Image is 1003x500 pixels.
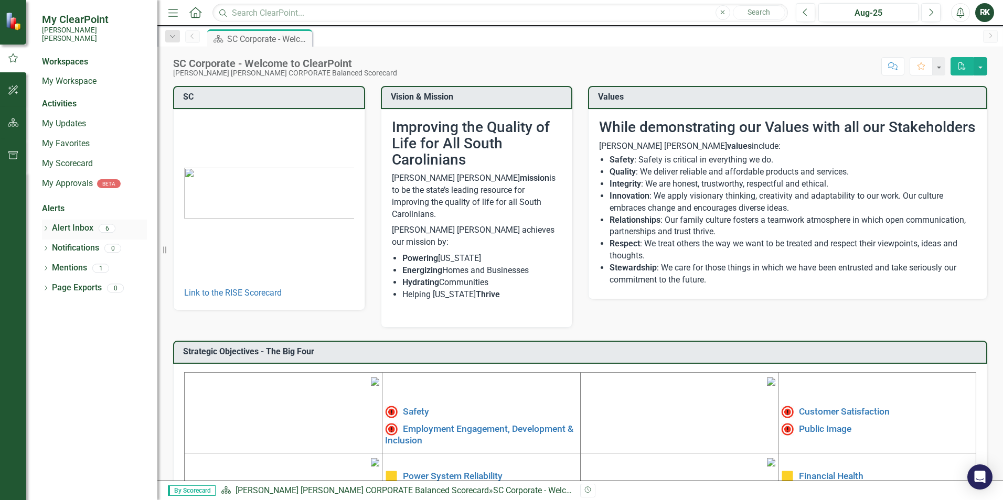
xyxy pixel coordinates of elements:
[610,238,976,262] li: : We treat others the way we want to be treated and respect their viewpoints, ideas and thoughts.
[727,141,752,151] strong: values
[476,289,500,299] strong: Thrive
[403,406,429,417] a: Safety
[385,423,573,445] a: Employment Engagement, Development & Inclusion
[748,8,770,16] span: Search
[184,288,282,298] a: Link to the RISE Scorecard
[402,265,442,275] strong: Energizing
[97,179,121,188] div: BETA
[781,423,794,436] img: Not Meeting Target
[42,118,147,130] a: My Updates
[781,470,794,483] img: Caution
[42,13,147,26] span: My ClearPoint
[402,253,562,265] li: [US_STATE]
[799,471,863,481] a: Financial Health
[52,242,99,254] a: Notifications
[402,277,439,287] strong: Hydrating
[599,140,976,153] p: [PERSON_NAME] [PERSON_NAME] include:
[168,485,216,496] span: By Scorecard
[402,265,562,277] li: Homes and Businesses
[173,58,397,69] div: SC Corporate - Welcome to ClearPoint
[42,56,88,68] div: Workspaces
[975,3,994,22] button: RK
[781,406,794,418] img: High Alert
[610,154,976,166] li: : Safety is critical in everything we do.
[183,92,359,102] h3: SC
[236,485,489,495] a: [PERSON_NAME] [PERSON_NAME] CORPORATE Balanced Scorecard
[391,92,567,102] h3: Vision & Mission
[392,222,562,251] p: [PERSON_NAME] [PERSON_NAME] achieves our mission by:
[99,224,115,233] div: 6
[42,98,147,110] div: Activities
[42,138,147,150] a: My Favorites
[104,244,121,253] div: 0
[733,5,785,20] button: Search
[610,167,636,177] strong: Quality
[42,158,147,170] a: My Scorecard
[42,178,93,190] a: My Approvals
[799,423,851,433] a: Public Image
[818,3,919,22] button: Aug-25
[402,277,562,289] li: Communities
[52,222,93,234] a: Alert Inbox
[610,214,976,238] li: : Our family culture fosters a teamwork atmosphere in which open communication, partnerships and ...
[42,26,147,43] small: [PERSON_NAME] [PERSON_NAME]
[173,69,397,77] div: [PERSON_NAME] [PERSON_NAME] CORPORATE Balanced Scorecard
[402,289,562,301] li: Helping [US_STATE]
[42,75,147,88] a: My Workspace
[385,470,398,483] img: Caution
[107,284,124,292] div: 0
[610,262,976,286] li: : We care for those things in which we have been entrusted and take seriously our commitment to t...
[92,264,109,273] div: 1
[610,155,634,165] strong: Safety
[392,172,562,222] p: [PERSON_NAME] [PERSON_NAME] is to be the state’s leading resource for improving the quality of li...
[5,12,24,30] img: ClearPoint Strategy
[52,262,87,274] a: Mentions
[42,203,147,215] div: Alerts
[493,485,632,495] div: SC Corporate - Welcome to ClearPoint
[610,166,976,178] li: : We deliver reliable and affordable products and services.
[610,190,976,214] li: : We apply visionary thinking, creativity and adaptability to our work. Our culture embraces chan...
[385,423,398,436] img: Not Meeting Target
[520,173,549,183] strong: mission
[767,458,775,466] img: mceclip4.png
[221,485,572,497] div: »
[392,119,562,168] h2: Improving the Quality of Life for All South Carolinians
[610,215,660,225] strong: Relationships
[599,119,976,136] h2: While demonstrating our Values with all our Stakeholders
[610,178,976,190] li: : We are honest, trustworthy, respectful and ethical.
[183,347,981,356] h3: Strategic Objectives - The Big Four
[227,32,310,46] div: SC Corporate - Welcome to ClearPoint
[371,377,379,386] img: mceclip1%20v4.png
[385,406,398,418] img: High Alert
[598,92,981,102] h3: Values
[610,263,657,273] strong: Stewardship
[212,4,788,22] input: Search ClearPoint...
[371,458,379,466] img: mceclip3%20v3.png
[967,464,993,490] div: Open Intercom Messenger
[610,179,641,189] strong: Integrity
[52,282,102,294] a: Page Exports
[610,238,640,248] strong: Respect
[610,191,649,201] strong: Innovation
[799,406,890,417] a: Customer Satisfaction
[402,253,438,263] strong: Powering
[822,7,915,19] div: Aug-25
[767,377,775,386] img: mceclip2%20v3.png
[403,471,503,481] a: Power System Reliability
